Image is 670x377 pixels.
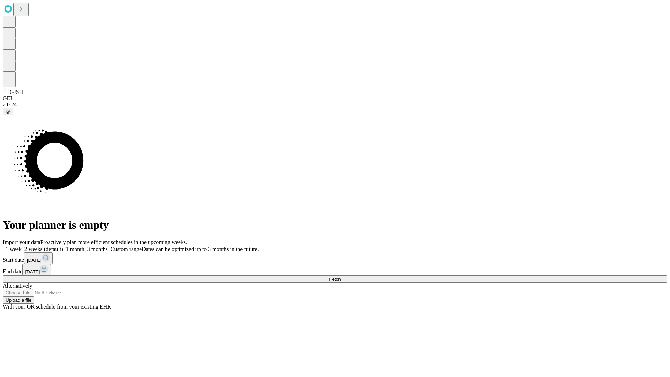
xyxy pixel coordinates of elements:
button: [DATE] [22,264,51,275]
span: Alternatively [3,283,32,289]
span: @ [6,109,10,114]
span: Dates can be optimized up to 3 months in the future. [142,246,259,252]
button: @ [3,108,13,115]
div: Start date [3,252,667,264]
span: 1 week [6,246,22,252]
span: Proactively plan more efficient schedules in the upcoming weeks. [40,239,187,245]
span: Fetch [329,276,341,282]
span: 3 months [87,246,108,252]
span: 2 weeks (default) [24,246,63,252]
button: Fetch [3,275,667,283]
span: [DATE] [25,269,40,274]
h1: Your planner is empty [3,219,667,231]
span: 1 month [66,246,84,252]
span: [DATE] [27,258,42,263]
span: With your OR schedule from your existing EHR [3,304,111,310]
div: 2.0.241 [3,102,667,108]
button: Upload a file [3,296,34,304]
div: GEI [3,95,667,102]
span: Custom range [111,246,142,252]
span: GJSH [10,89,23,95]
div: End date [3,264,667,275]
button: [DATE] [24,252,53,264]
span: Import your data [3,239,40,245]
